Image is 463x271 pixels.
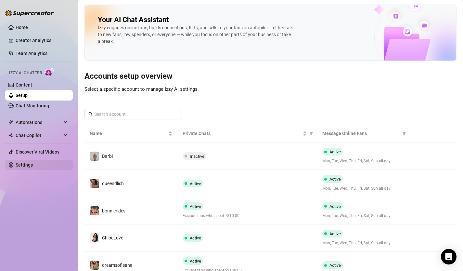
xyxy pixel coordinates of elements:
span: Izzy AI Chatter [9,70,42,76]
span: Automations [16,117,62,128]
span: Mon, Tue, Wed, Thu, Fri, Sat, Sun all day [322,213,405,219]
h3: Accounts setup overview [84,71,457,82]
span: Active [190,204,201,209]
a: Team Analytics [16,51,47,56]
span: ChloeLove [102,235,123,240]
img: Chat Copilot [8,133,13,138]
input: Search account [94,111,173,118]
a: Content [16,82,32,88]
img: ChloeLove [90,233,99,242]
th: Private Chats [177,125,317,142]
span: Private Chats [183,130,301,137]
img: Barbi [90,152,99,161]
img: logo-BBDzfeDw.svg [5,10,54,16]
span: Mon, Tue, Wed, Thu, Fri, Sat, Sun all day [322,158,405,164]
img: dreamsofleana [90,261,99,270]
span: Mon, Tue, Wed, Thu, Fri, Sat, Sun all day [322,240,405,246]
span: search [88,112,93,116]
span: Active [190,259,201,264]
span: dreamsofleana [102,263,133,268]
span: Inactive [190,154,204,159]
img: AI Chatter [45,67,55,77]
span: Chat Copilot [16,130,62,141]
span: filter [402,131,406,135]
a: Chat Monitoring [16,103,49,108]
span: Barbi [102,154,113,159]
a: Creator Analytics [16,35,68,46]
span: filter [401,129,407,138]
span: filter [309,131,313,135]
span: Select a specific account to manage Izzy AI settings. [84,86,199,92]
a: Setup [16,93,28,98]
a: Discover Viral Videos [16,149,59,155]
span: Active [329,231,341,236]
span: thunderbolt [8,120,14,125]
div: Izzy engages online fans, builds connections, flirts, and sells to your fans on autopilot. Let he... [98,24,293,45]
img: bonnierides [90,206,99,215]
span: Exclude fans who spent >$10.00 [183,213,312,219]
span: Active [329,204,341,209]
span: Active [190,181,201,186]
span: Active [329,149,341,154]
span: filter [308,129,315,138]
span: Message Online Fans [322,130,400,137]
span: Mon, Tue, Wed, Thu, Fri, Sat, Sun all day [322,185,405,192]
div: Open Intercom Messenger [441,249,457,264]
span: Active [329,177,341,182]
img: queendlish [90,179,99,188]
span: queendlish [102,181,124,186]
span: Name [90,130,167,137]
h2: Your AI Chat Assistant [98,15,169,24]
span: Active [190,236,201,240]
span: Active [329,263,341,268]
span: bonnierides [102,208,125,213]
a: Home [16,25,28,30]
th: Name [84,125,177,142]
a: Settings [16,162,33,168]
